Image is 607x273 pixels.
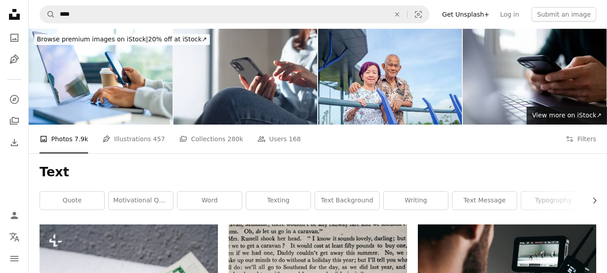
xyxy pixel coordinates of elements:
a: texting [246,192,310,210]
a: writing [384,192,448,210]
a: Log in / Sign up [5,206,23,224]
button: Menu [5,250,23,268]
img: Close up on man hand using mobile phone [463,29,607,125]
a: typography [521,192,585,210]
a: Get Unsplash+ [437,7,495,22]
img: Young woman using mobile phone for online shopping via mobile app at home. Casual business woman ... [173,29,317,125]
button: Filters [566,125,596,153]
a: Download History [5,134,23,152]
span: 457 [153,134,165,144]
a: View more on iStock↗ [527,107,607,125]
img: portrait of senior couple outdoor [318,29,462,125]
a: Explore [5,90,23,108]
button: Visual search [408,6,429,23]
span: 168 [289,134,301,144]
button: scroll list to the right [586,192,596,210]
a: Illustrations [5,50,23,68]
button: Clear [387,6,407,23]
button: Search Unsplash [40,6,55,23]
span: Browse premium images on iStock | [37,36,148,43]
a: motivational quotes [109,192,173,210]
button: Language [5,228,23,246]
a: text background [315,192,379,210]
span: View more on iStock ↗ [532,112,602,119]
span: 20% off at iStock ↗ [37,36,207,43]
a: Users 168 [257,125,301,153]
a: text message [452,192,517,210]
a: Log in [495,7,524,22]
img: Close up of a Businessman working on a laptop computer and holding and looking at a mobile phone ... [29,29,173,125]
a: Collections 280k [179,125,243,153]
button: Submit an image [532,7,596,22]
a: Collections [5,112,23,130]
h1: Text [40,164,596,180]
a: quote [40,192,104,210]
a: Photos [5,29,23,47]
a: Illustrations 457 [102,125,165,153]
span: 280k [227,134,243,144]
form: Find visuals sitewide [40,5,430,23]
a: word [177,192,242,210]
a: Home — Unsplash [5,5,23,25]
a: Browse premium images on iStock|20% off at iStock↗ [29,29,215,50]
